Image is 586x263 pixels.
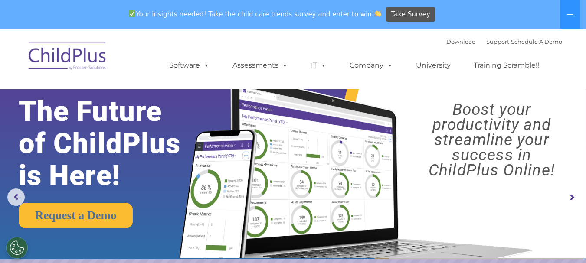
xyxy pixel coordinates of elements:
img: ChildPlus by Procare Solutions [24,36,111,79]
rs-layer: Boost your productivity and streamline your success in ChildPlus Online! [405,102,579,178]
a: Company [341,57,402,74]
img: 👏 [375,10,381,17]
span: Last name [121,57,147,64]
a: Request a Demo [19,203,133,228]
a: IT [302,57,335,74]
a: Download [446,38,476,45]
span: Phone number [121,93,157,99]
a: Schedule A Demo [511,38,562,45]
a: Software [160,57,218,74]
font: | [446,38,562,45]
a: Take Survey [386,7,435,22]
rs-layer: The Future of ChildPlus is Here! [19,95,206,192]
a: Assessments [224,57,297,74]
span: Your insights needed! Take the child care trends survey and enter to win! [125,6,385,23]
span: Take Survey [391,7,430,22]
a: Training Scramble!! [465,57,548,74]
a: University [407,57,459,74]
img: ✅ [129,10,135,17]
a: Support [486,38,509,45]
button: Cookies Settings [6,237,28,259]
